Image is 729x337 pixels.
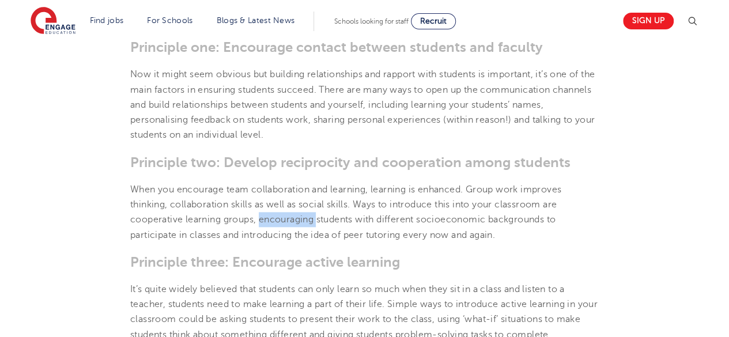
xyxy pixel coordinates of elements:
p: Now it might seem obvious but building relationships and rapport with students is important, it’s... [130,67,599,142]
a: For Schools [147,16,192,25]
a: Sign up [623,13,674,29]
span: Recruit [420,17,447,25]
h3: Principle three: Encourage active learning [130,254,599,270]
h3: Principle two: Develop reciprocity and cooperation among students [130,154,599,171]
p: When you encourage team collaboration and learning, learning is enhanced. Group work improves thi... [130,182,599,243]
a: Recruit [411,13,456,29]
h3: Principle one: Encourage contact between students and faculty [130,39,599,55]
a: Find jobs [90,16,124,25]
a: Blogs & Latest News [217,16,295,25]
img: Engage Education [31,7,75,36]
span: Schools looking for staff [334,17,409,25]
